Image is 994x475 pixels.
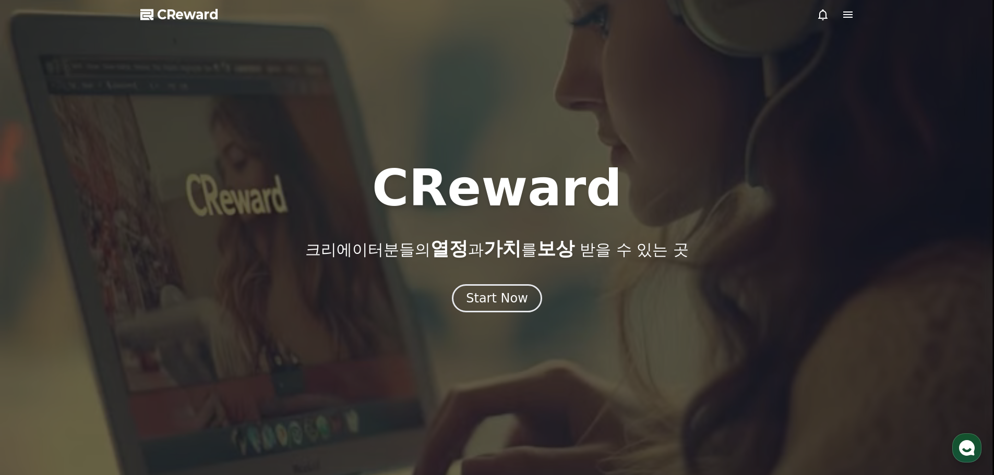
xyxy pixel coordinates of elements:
div: Start Now [466,290,528,307]
span: 보상 [537,238,574,259]
a: 대화 [69,331,135,357]
a: CReward [140,6,219,23]
span: CReward [157,6,219,23]
h1: CReward [372,163,622,213]
a: 홈 [3,331,69,357]
span: 열정 [430,238,468,259]
span: 가치 [484,238,521,259]
span: 설정 [161,346,174,355]
span: 홈 [33,346,39,355]
button: Start Now [452,284,542,312]
p: 크리에이터분들의 과 를 받을 수 있는 곳 [305,238,688,259]
span: 대화 [95,347,108,355]
a: 설정 [135,331,200,357]
a: Start Now [452,295,542,305]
